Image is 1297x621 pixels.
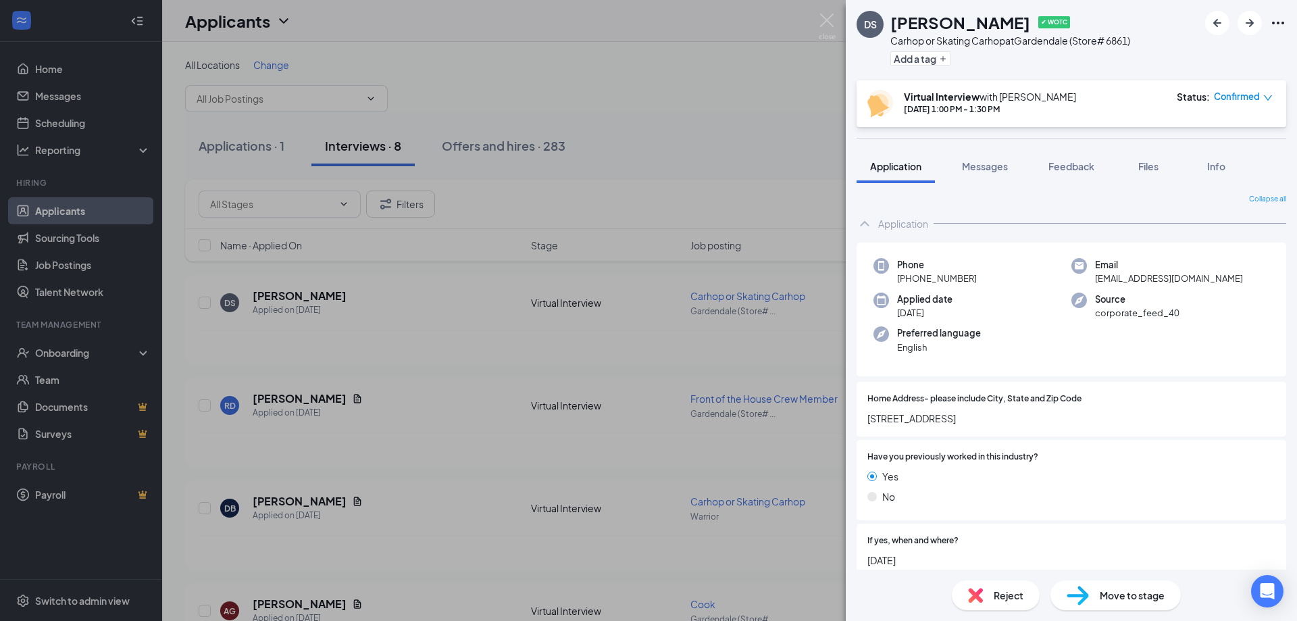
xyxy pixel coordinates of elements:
span: [STREET_ADDRESS] [867,411,1275,426]
span: If yes, when and where? [867,535,959,547]
div: Application [878,217,928,230]
div: Open Intercom Messenger [1251,575,1283,607]
span: Applied date [897,293,952,306]
svg: Ellipses [1270,15,1286,31]
b: Virtual Interview [904,91,980,103]
span: Source [1095,293,1179,306]
svg: ArrowRight [1242,15,1258,31]
span: No [882,489,895,504]
span: Phone [897,258,977,272]
svg: ChevronUp [857,216,873,232]
span: Messages [962,160,1008,172]
span: Preferred language [897,326,981,340]
span: down [1263,93,1273,103]
span: Info [1207,160,1225,172]
span: Collapse all [1249,194,1286,205]
span: Yes [882,469,898,484]
span: [DATE] [897,306,952,320]
button: PlusAdd a tag [890,51,950,66]
span: [PHONE_NUMBER] [897,272,977,285]
span: Confirmed [1214,90,1260,103]
svg: ArrowLeftNew [1209,15,1225,31]
span: Home Address- please include City, State and Zip Code [867,393,1082,405]
span: English [897,341,981,354]
button: ArrowLeftNew [1205,11,1229,35]
button: ArrowRight [1238,11,1262,35]
span: corporate_feed_40 [1095,306,1179,320]
svg: Plus [939,55,947,63]
span: [DATE] [867,553,1275,568]
span: Feedback [1048,160,1094,172]
span: Have you previously worked in this industry? [867,451,1038,464]
div: with [PERSON_NAME] [904,90,1076,103]
div: [DATE] 1:00 PM - 1:30 PM [904,103,1076,115]
h1: [PERSON_NAME] [890,11,1030,34]
span: ✔ WOTC [1038,16,1070,28]
div: Carhop or Skating Carhop at Gardendale (Store# 6861) [890,34,1130,47]
span: Email [1095,258,1243,272]
div: DS [864,18,877,31]
span: Application [870,160,921,172]
span: [EMAIL_ADDRESS][DOMAIN_NAME] [1095,272,1243,285]
span: Reject [994,588,1023,603]
div: Status : [1177,90,1210,103]
span: Move to stage [1100,588,1165,603]
span: Files [1138,160,1159,172]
